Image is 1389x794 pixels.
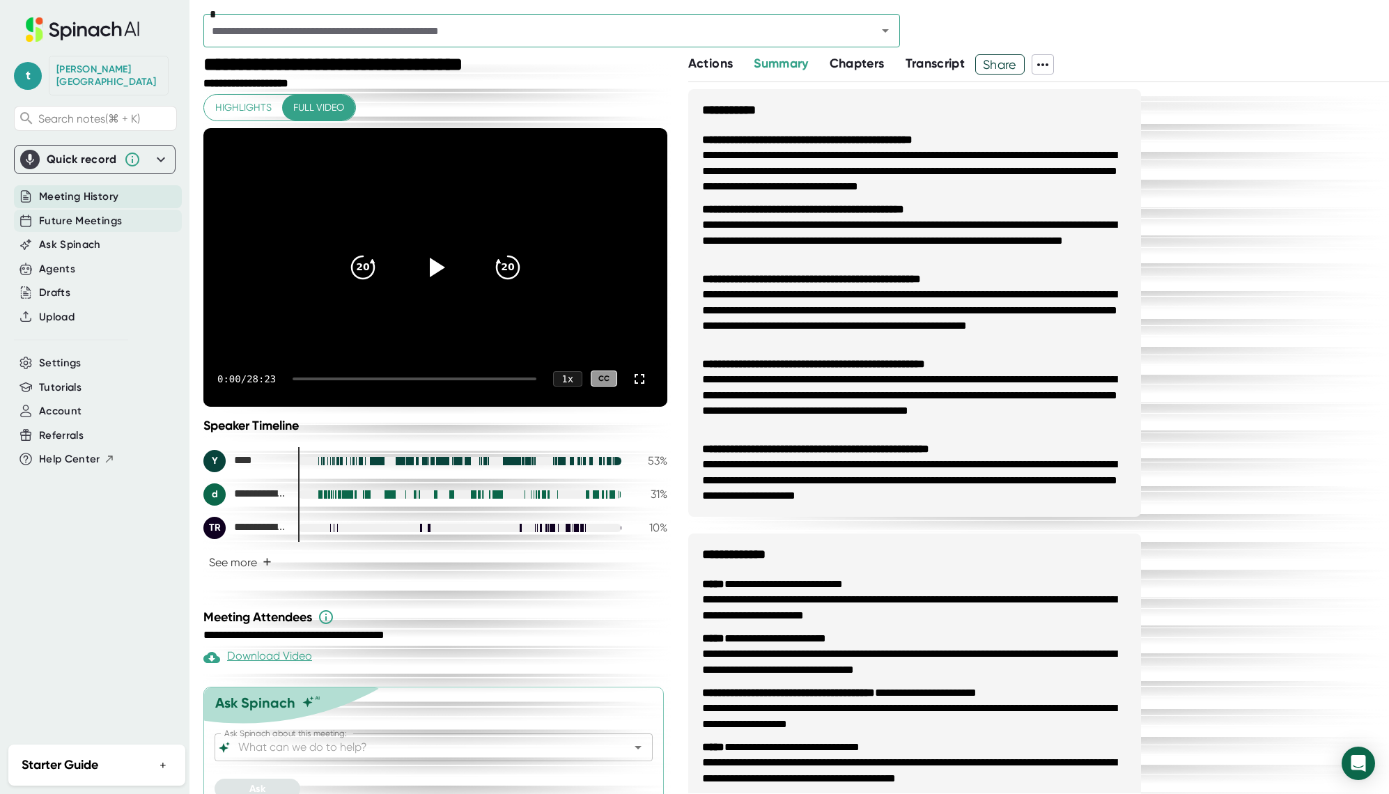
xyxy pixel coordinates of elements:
[38,112,140,125] span: Search notes (⌘ + K)
[203,649,312,666] div: Download Video
[39,355,82,371] button: Settings
[906,54,965,73] button: Transcript
[39,261,75,277] button: Agents
[56,63,161,88] div: Todd Ramsburg
[39,237,101,253] button: Ask Spinach
[39,380,82,396] button: Tutorials
[553,371,582,387] div: 1 x
[975,54,1025,75] button: Share
[688,54,733,73] button: Actions
[754,54,808,73] button: Summary
[215,694,295,711] div: Ask Spinach
[39,451,115,467] button: Help Center
[754,56,808,71] span: Summary
[217,373,276,384] div: 0:00 / 28:23
[47,153,117,166] div: Quick record
[203,550,277,575] button: See more+
[203,450,226,472] div: Y
[830,56,885,71] span: Chapters
[203,609,671,625] div: Meeting Attendees
[628,738,648,757] button: Open
[203,483,226,506] div: d
[282,95,355,120] button: Full video
[263,556,272,568] span: +
[39,213,122,229] button: Future Meetings
[39,189,118,205] button: Meeting History
[204,95,283,120] button: Highlights
[633,521,667,534] div: 10 %
[293,99,344,116] span: Full video
[906,56,965,71] span: Transcript
[203,517,287,539] div: Todd Ramsburg
[39,309,75,325] button: Upload
[591,371,617,387] div: CC
[14,62,42,90] span: t
[39,285,70,301] button: Drafts
[633,488,667,501] div: 31 %
[203,450,287,472] div: Yoav
[235,738,607,757] input: What can we do to help?
[830,54,885,73] button: Chapters
[22,756,98,774] h2: Starter Guide
[154,755,172,775] button: +
[1342,747,1375,780] div: Open Intercom Messenger
[39,451,100,467] span: Help Center
[203,418,667,433] div: Speaker Timeline
[203,483,287,506] div: davidgorodetski
[876,21,895,40] button: Open
[39,428,84,444] button: Referrals
[215,99,272,116] span: Highlights
[688,56,733,71] span: Actions
[39,403,82,419] button: Account
[203,517,226,539] div: TR
[976,52,1024,77] span: Share
[20,146,169,173] div: Quick record
[633,454,667,467] div: 53 %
